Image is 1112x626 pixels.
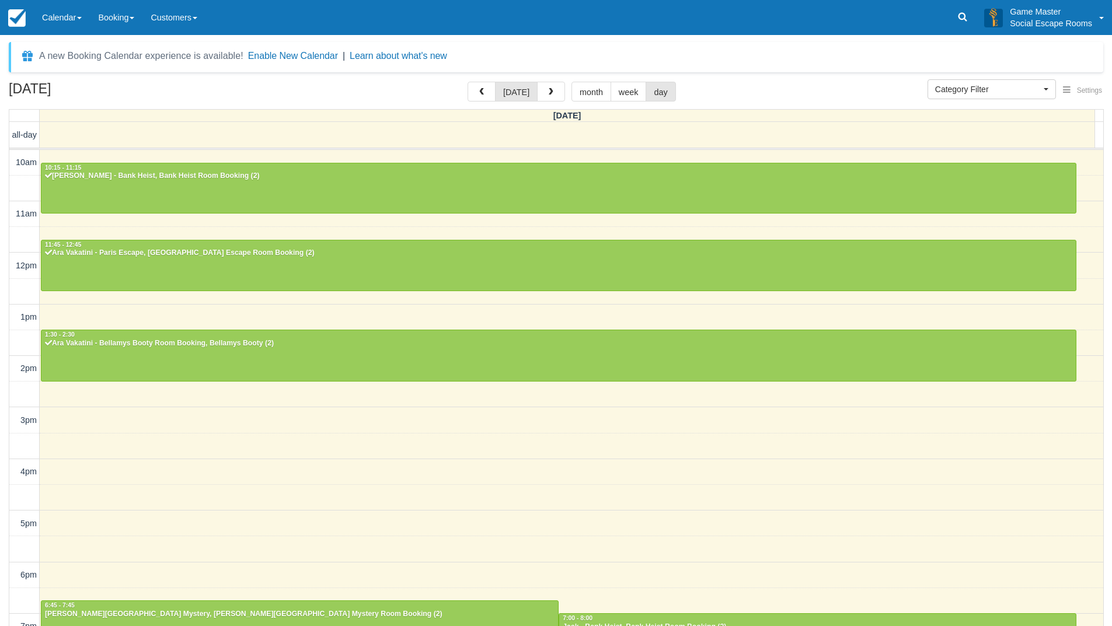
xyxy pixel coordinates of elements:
[20,519,37,528] span: 5pm
[1077,86,1102,95] span: Settings
[9,82,156,103] h2: [DATE]
[45,242,81,248] span: 11:45 - 12:45
[563,615,592,621] span: 7:00 - 8:00
[8,9,26,27] img: checkfront-main-nav-mini-logo.png
[1056,82,1109,99] button: Settings
[20,312,37,321] span: 1pm
[1010,6,1092,18] p: Game Master
[20,570,37,579] span: 6pm
[343,51,345,61] span: |
[41,163,1076,214] a: 10:15 - 11:15[PERSON_NAME] - Bank Heist, Bank Heist Room Booking (2)
[44,249,1073,258] div: Ara Vakatini - Paris Escape, [GEOGRAPHIC_DATA] Escape Room Booking (2)
[16,261,37,270] span: 12pm
[44,610,555,619] div: [PERSON_NAME][GEOGRAPHIC_DATA] Mystery, [PERSON_NAME][GEOGRAPHIC_DATA] Mystery Room Booking (2)
[611,82,647,102] button: week
[20,467,37,476] span: 4pm
[41,330,1076,381] a: 1:30 - 2:30Ara Vakatini - Bellamys Booty Room Booking, Bellamys Booty (2)
[12,130,37,139] span: all-day
[45,165,81,171] span: 10:15 - 11:15
[928,79,1056,99] button: Category Filter
[45,331,75,338] span: 1:30 - 2:30
[646,82,675,102] button: day
[16,209,37,218] span: 11am
[984,8,1003,27] img: A3
[20,363,37,373] span: 2pm
[248,50,338,62] button: Enable New Calendar
[44,172,1073,181] div: [PERSON_NAME] - Bank Heist, Bank Heist Room Booking (2)
[41,240,1076,291] a: 11:45 - 12:45Ara Vakatini - Paris Escape, [GEOGRAPHIC_DATA] Escape Room Booking (2)
[350,51,447,61] a: Learn about what's new
[16,158,37,167] span: 10am
[20,415,37,425] span: 3pm
[45,602,75,608] span: 6:45 - 7:45
[39,49,243,63] div: A new Booking Calendar experience is available!
[495,82,538,102] button: [DATE]
[44,339,1073,348] div: Ara Vakatini - Bellamys Booty Room Booking, Bellamys Booty (2)
[1010,18,1092,29] p: Social Escape Rooms
[553,111,581,120] span: [DATE]
[935,83,1041,95] span: Category Filter
[571,82,611,102] button: month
